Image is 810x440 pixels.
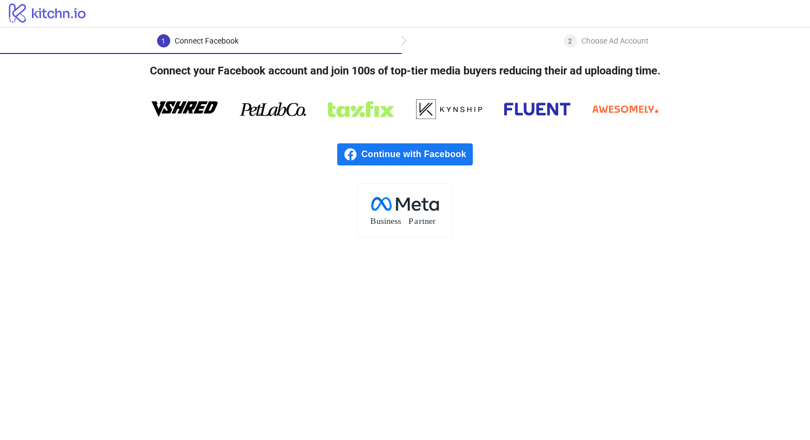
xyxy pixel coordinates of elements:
[408,216,413,226] tspan: P
[376,216,401,226] tspan: usiness
[370,216,376,226] tspan: B
[414,216,418,226] tspan: a
[361,143,473,165] span: Continue with Facebook
[568,37,572,45] span: 2
[581,34,649,47] div: Choose Ad Account
[337,143,473,165] a: Continue with Facebook
[422,216,436,226] tspan: tner
[175,34,239,47] div: Connect Facebook
[419,216,422,226] tspan: r
[161,37,165,45] span: 1
[132,54,678,87] h4: Connect your Facebook account and join 100s of top-tier media buyers reducing their ad uploading ...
